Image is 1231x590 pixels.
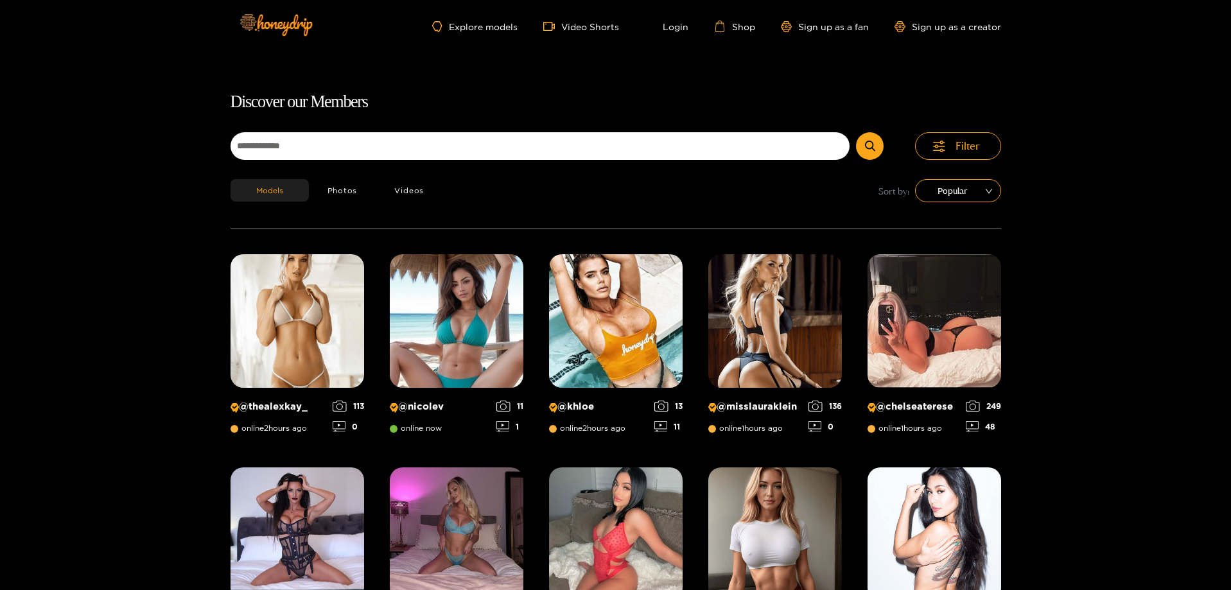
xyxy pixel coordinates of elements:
a: Creator Profile Image: khloe@khloeonline2hours ago1311 [549,254,683,442]
a: Creator Profile Image: thealexkay_@thealexkay_online2hours ago1130 [231,254,364,442]
div: 11 [496,401,523,412]
div: 13 [654,401,683,412]
span: online 2 hours ago [549,424,625,433]
div: 113 [333,401,364,412]
div: sort [915,179,1001,202]
span: video-camera [543,21,561,32]
a: Sign up as a fan [781,21,869,32]
button: Models [231,179,309,202]
button: Photos [309,179,376,202]
a: Shop [714,21,755,32]
span: online 2 hours ago [231,424,307,433]
h1: Discover our Members [231,89,1001,116]
div: 0 [333,421,364,432]
button: Videos [376,179,442,202]
span: online now [390,424,442,433]
span: online 1 hours ago [708,424,783,433]
button: Filter [915,132,1001,160]
p: @ misslauraklein [708,401,802,413]
a: Creator Profile Image: nicolev@nicolevonline now111 [390,254,523,442]
a: Creator Profile Image: chelseaterese@chelseatereseonline1hours ago24948 [868,254,1001,442]
img: Creator Profile Image: nicolev [390,254,523,388]
div: 48 [966,421,1001,432]
span: online 1 hours ago [868,424,942,433]
img: Creator Profile Image: thealexkay_ [231,254,364,388]
div: 0 [808,421,842,432]
a: Explore models [432,21,517,32]
p: @ thealexkay_ [231,401,326,413]
div: 11 [654,421,683,432]
img: Creator Profile Image: khloe [549,254,683,388]
a: Video Shorts [543,21,619,32]
span: Sort by: [878,184,910,198]
div: 136 [808,401,842,412]
a: Login [645,21,688,32]
span: Popular [925,181,991,200]
div: 249 [966,401,1001,412]
button: Submit Search [856,132,884,160]
a: Sign up as a creator [895,21,1001,32]
p: @ nicolev [390,401,490,413]
p: @ chelseaterese [868,401,959,413]
span: Filter [956,139,980,153]
div: 1 [496,421,523,432]
img: Creator Profile Image: chelseaterese [868,254,1001,388]
a: Creator Profile Image: misslauraklein@misslaurakleinonline1hours ago1360 [708,254,842,442]
img: Creator Profile Image: misslauraklein [708,254,842,388]
p: @ khloe [549,401,648,413]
